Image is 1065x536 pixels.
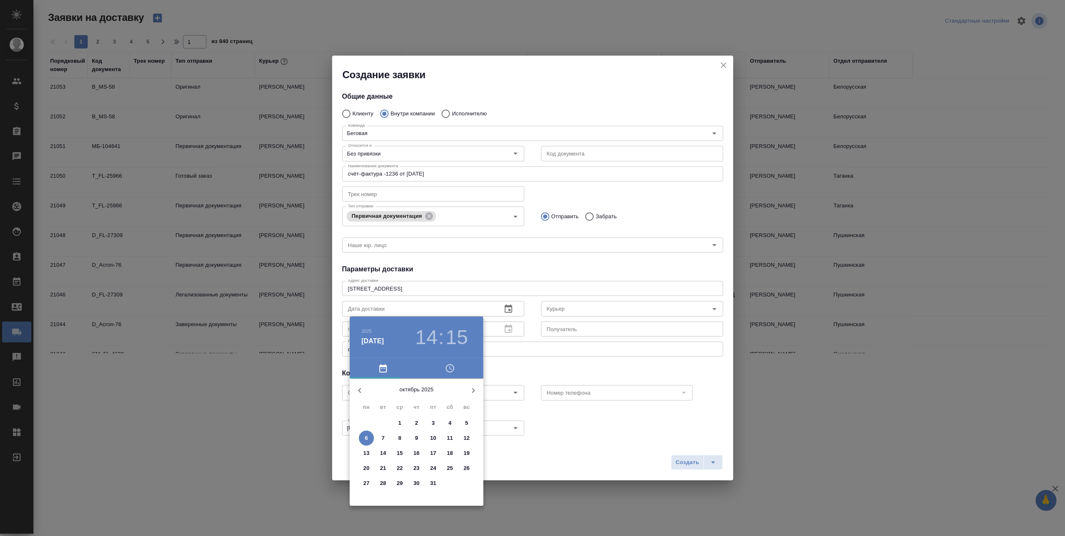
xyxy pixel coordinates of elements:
[415,419,418,427] p: 2
[363,449,370,457] p: 13
[447,449,453,457] p: 18
[464,464,470,472] p: 26
[448,419,451,427] p: 4
[409,446,424,461] button: 16
[409,461,424,476] button: 23
[359,476,374,491] button: 27
[398,419,401,427] p: 1
[392,431,407,446] button: 8
[447,434,453,442] p: 11
[415,326,437,349] button: 14
[459,403,474,411] span: вс
[442,431,458,446] button: 11
[359,431,374,446] button: 6
[438,326,444,349] h3: :
[426,431,441,446] button: 10
[442,403,458,411] span: сб
[359,446,374,461] button: 13
[414,479,420,488] p: 30
[376,461,391,476] button: 21
[392,446,407,461] button: 15
[409,431,424,446] button: 9
[459,461,474,476] button: 26
[426,416,441,431] button: 3
[459,416,474,431] button: 5
[446,326,468,349] button: 15
[392,403,407,411] span: ср
[430,434,437,442] p: 10
[459,446,474,461] button: 19
[380,449,386,457] p: 14
[414,464,420,472] p: 23
[397,464,403,472] p: 22
[392,461,407,476] button: 22
[414,449,420,457] p: 16
[447,464,453,472] p: 25
[430,479,437,488] p: 31
[442,416,458,431] button: 4
[426,403,441,411] span: пт
[426,461,441,476] button: 24
[392,416,407,431] button: 1
[398,434,401,442] p: 8
[465,419,468,427] p: 5
[363,479,370,488] p: 27
[361,329,372,334] button: 2025
[361,336,384,346] button: [DATE]
[442,461,458,476] button: 25
[376,476,391,491] button: 28
[359,461,374,476] button: 20
[430,449,437,457] p: 17
[409,416,424,431] button: 2
[409,403,424,411] span: чт
[359,403,374,411] span: пн
[397,479,403,488] p: 29
[464,434,470,442] p: 12
[380,479,386,488] p: 28
[376,446,391,461] button: 14
[392,476,407,491] button: 29
[370,385,463,394] p: октябрь 2025
[415,434,418,442] p: 9
[397,449,403,457] p: 15
[432,419,435,427] p: 3
[363,464,370,472] p: 20
[409,476,424,491] button: 30
[376,403,391,411] span: вт
[376,431,391,446] button: 7
[464,449,470,457] p: 19
[426,476,441,491] button: 31
[380,464,386,472] p: 21
[365,434,368,442] p: 6
[381,434,384,442] p: 7
[442,446,458,461] button: 18
[459,431,474,446] button: 12
[430,464,437,472] p: 24
[426,446,441,461] button: 17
